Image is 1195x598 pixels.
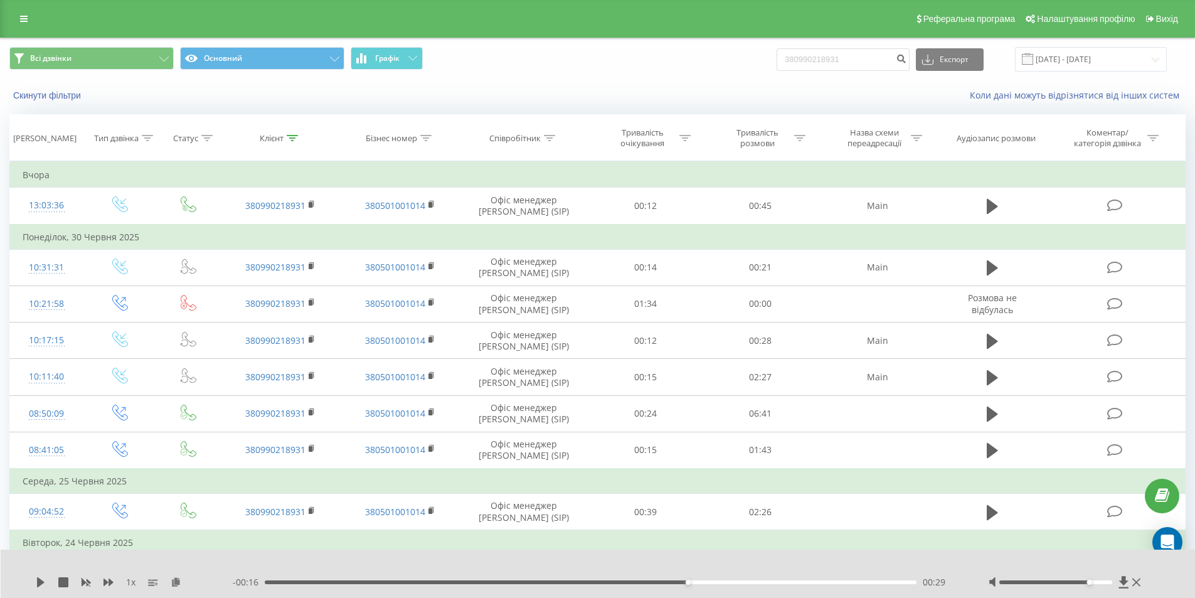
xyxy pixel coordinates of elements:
[365,407,425,419] a: 380501001014
[609,127,676,149] div: Тривалість очікування
[703,188,818,225] td: 00:45
[588,494,703,531] td: 00:39
[1087,580,1092,585] div: Accessibility label
[588,188,703,225] td: 00:12
[460,188,588,225] td: Офіс менеджер [PERSON_NAME] (SIP)
[724,127,791,149] div: Тривалість розмови
[588,249,703,286] td: 00:14
[126,576,135,589] span: 1 x
[460,494,588,531] td: Офіс менеджер [PERSON_NAME] (SIP)
[245,407,305,419] a: 380990218931
[365,200,425,211] a: 380501001014
[1037,14,1135,24] span: Налаштування профілю
[10,469,1186,494] td: Середа, 25 Червня 2025
[460,432,588,469] td: Офіс менеджер [PERSON_NAME] (SIP)
[173,133,198,144] div: Статус
[9,90,87,101] button: Скинути фільтри
[23,499,71,524] div: 09:04:52
[9,47,174,70] button: Всі дзвінки
[817,359,937,395] td: Main
[703,494,818,531] td: 02:26
[365,371,425,383] a: 380501001014
[817,188,937,225] td: Main
[460,323,588,359] td: Офіс менеджер [PERSON_NAME] (SIP)
[916,48,984,71] button: Експорт
[23,438,71,462] div: 08:41:05
[703,323,818,359] td: 00:28
[245,334,305,346] a: 380990218931
[460,249,588,286] td: Офіс менеджер [PERSON_NAME] (SIP)
[841,127,908,149] div: Назва схеми переадресації
[817,249,937,286] td: Main
[923,14,1016,24] span: Реферальна програма
[686,580,691,585] div: Accessibility label
[180,47,344,70] button: Основний
[23,365,71,389] div: 10:11:40
[703,286,818,322] td: 00:00
[588,395,703,432] td: 00:24
[245,506,305,518] a: 380990218931
[970,89,1186,101] a: Коли дані можуть відрізнятися вiд інших систем
[703,432,818,469] td: 01:43
[23,193,71,218] div: 13:03:36
[245,371,305,383] a: 380990218931
[588,286,703,322] td: 01:34
[23,328,71,353] div: 10:17:15
[703,249,818,286] td: 00:21
[233,576,265,589] span: - 00:16
[245,444,305,456] a: 380990218931
[968,292,1017,315] span: Розмова не відбулась
[1071,127,1144,149] div: Коментар/категорія дзвінка
[817,323,937,359] td: Main
[365,506,425,518] a: 380501001014
[365,334,425,346] a: 380501001014
[460,395,588,432] td: Офіс менеджер [PERSON_NAME] (SIP)
[703,395,818,432] td: 06:41
[23,255,71,280] div: 10:31:31
[703,359,818,395] td: 02:27
[365,261,425,273] a: 380501001014
[366,133,417,144] div: Бізнес номер
[351,47,423,70] button: Графік
[365,297,425,309] a: 380501001014
[460,286,588,322] td: Офіс менеджер [PERSON_NAME] (SIP)
[588,432,703,469] td: 00:15
[30,53,72,63] span: Всі дзвінки
[588,323,703,359] td: 00:12
[365,444,425,456] a: 380501001014
[10,225,1186,250] td: Понеділок, 30 Червня 2025
[260,133,284,144] div: Клієнт
[588,359,703,395] td: 00:15
[94,133,139,144] div: Тип дзвінка
[1156,14,1178,24] span: Вихід
[489,133,541,144] div: Співробітник
[777,48,910,71] input: Пошук за номером
[923,576,945,589] span: 00:29
[245,261,305,273] a: 380990218931
[13,133,77,144] div: [PERSON_NAME]
[460,359,588,395] td: Офіс менеджер [PERSON_NAME] (SIP)
[245,200,305,211] a: 380990218931
[23,292,71,316] div: 10:21:58
[245,297,305,309] a: 380990218931
[1152,527,1182,557] div: Open Intercom Messenger
[10,530,1186,555] td: Вівторок, 24 Червня 2025
[23,402,71,426] div: 08:50:09
[375,54,400,63] span: Графік
[10,163,1186,188] td: Вчора
[957,133,1036,144] div: Аудіозапис розмови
